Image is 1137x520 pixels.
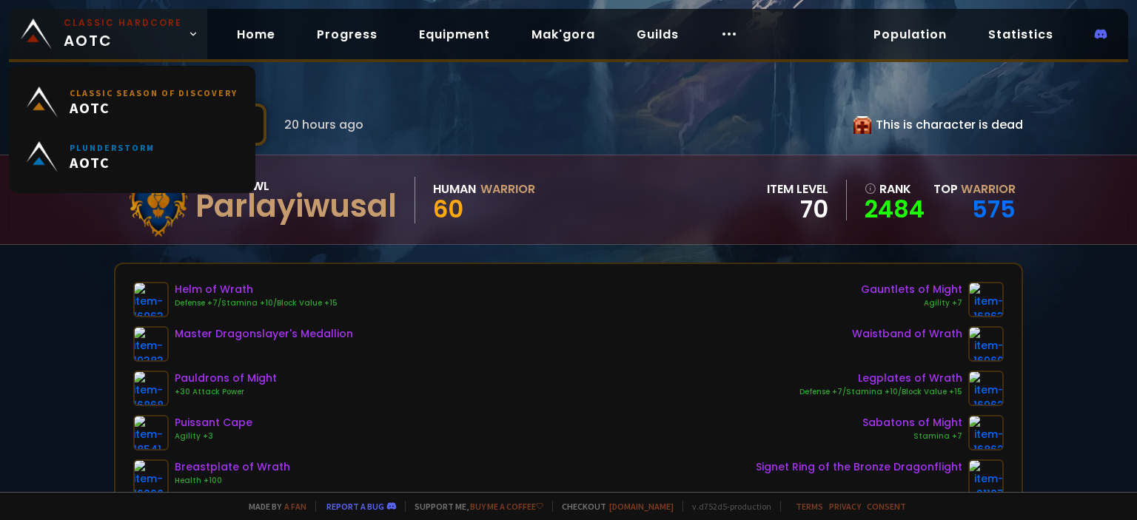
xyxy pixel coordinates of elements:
img: item-16966 [133,459,169,495]
a: [DOMAIN_NAME] [609,501,674,512]
span: v. d752d5 - production [682,501,771,512]
div: Warrior [480,180,535,198]
small: Plunderstorm [70,142,155,153]
a: Classic Season of DiscoveryAOTC [18,75,246,129]
div: Puissant Cape [175,415,252,430]
div: Top [933,180,1016,198]
a: PlunderstormAOTC [18,129,246,184]
img: item-16963 [133,282,169,317]
img: item-16862 [968,415,1004,450]
div: Parlayiwusal [195,195,397,217]
a: Home [225,19,287,50]
div: Health +100 [175,475,290,487]
a: a fan [284,501,306,512]
div: Helm of Wrath [175,282,338,297]
div: rank [865,180,925,198]
div: Breastplate of Wrath [175,459,290,475]
a: Equipment [407,19,502,50]
span: Warrior [961,180,1016,197]
a: Mak'gora [520,19,607,50]
span: Checkout [552,501,674,512]
a: Consent [867,501,906,512]
img: item-18541 [133,415,169,450]
span: 20 hours ago [284,115,363,134]
div: Human [433,180,476,198]
a: Report a bug [326,501,384,512]
div: Sabatons of Might [862,415,962,430]
div: Legplates of Wrath [799,371,962,386]
a: Guilds [625,19,691,50]
div: 70 [767,198,828,220]
a: Classic HardcoreAOTC [9,9,207,59]
img: item-16868 [133,371,169,406]
span: AOTC [70,153,155,172]
div: Pauldrons of Might [175,371,277,386]
div: item level [767,180,828,198]
a: 575 [972,192,1016,226]
small: Classic Season of Discovery [70,87,238,98]
div: Doomhowl [195,177,397,195]
div: This is character is dead [853,115,1023,134]
small: Classic Hardcore [64,16,182,30]
a: Statistics [976,19,1065,50]
div: Stamina +7 [862,430,962,442]
img: item-16960 [968,326,1004,362]
img: item-16962 [968,371,1004,406]
span: 60 [433,192,463,226]
a: Population [862,19,959,50]
a: Privacy [829,501,861,512]
div: Defense +7/Stamina +10/Block Value +15 [799,386,962,398]
span: AOTC [70,98,238,117]
div: Gauntlets of Might [861,282,962,297]
div: Waistband of Wrath [852,326,962,342]
a: Buy me a coffee [470,501,543,512]
img: item-19383 [133,326,169,362]
div: +30 Attack Power [175,386,277,398]
span: Made by [240,501,306,512]
a: Progress [305,19,389,50]
div: Agility +3 [175,430,252,442]
a: Terms [796,501,823,512]
div: Signet Ring of the Bronze Dragonflight [756,459,962,475]
img: item-16863 [968,282,1004,317]
div: Master Dragonslayer's Medallion [175,326,353,342]
a: 2484 [865,198,925,220]
span: AOTC [64,16,182,52]
div: Agility +7 [861,297,962,309]
img: item-21197 [968,459,1004,495]
div: Defense +7/Stamina +10/Block Value +15 [175,297,338,309]
span: Support me, [405,501,543,512]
